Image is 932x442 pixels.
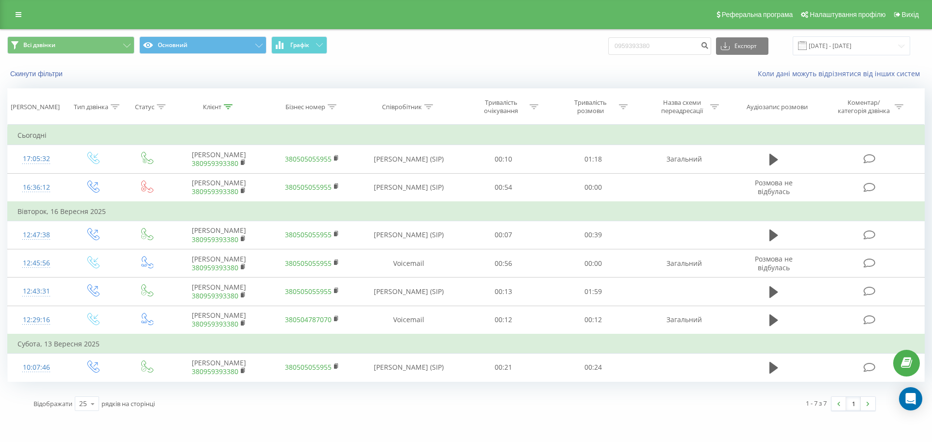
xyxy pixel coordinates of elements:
[358,221,459,249] td: [PERSON_NAME] (SIP)
[203,103,221,111] div: Клієнт
[172,145,266,173] td: [PERSON_NAME]
[459,173,548,202] td: 00:54
[548,173,637,202] td: 00:00
[271,36,327,54] button: Графік
[285,103,325,111] div: Бізнес номер
[285,259,332,268] a: 380505055955
[358,353,459,381] td: [PERSON_NAME] (SIP)
[172,353,266,381] td: [PERSON_NAME]
[192,319,238,328] a: 380959393380
[548,278,637,306] td: 01:59
[8,202,925,221] td: Вівторок, 16 Вересня 2025
[755,254,793,272] span: Розмова не відбулась
[459,221,548,249] td: 00:07
[459,306,548,334] td: 00:12
[285,287,332,296] a: 380505055955
[285,315,332,324] a: 380504787070
[172,249,266,278] td: [PERSON_NAME]
[23,41,55,49] span: Всі дзвінки
[358,278,459,306] td: [PERSON_NAME] (SIP)
[285,362,332,372] a: 380505055955
[7,36,134,54] button: Всі дзвінки
[7,69,67,78] button: Скинути фільтри
[17,254,55,273] div: 12:45:56
[11,103,60,111] div: [PERSON_NAME]
[192,367,238,376] a: 380959393380
[548,221,637,249] td: 00:39
[17,226,55,245] div: 12:47:38
[608,37,711,55] input: Пошук за номером
[638,249,731,278] td: Загальний
[716,37,768,55] button: Експорт
[290,42,309,49] span: Графік
[755,178,793,196] span: Розмова не відбулась
[285,230,332,239] a: 380505055955
[139,36,266,54] button: Основний
[358,306,459,334] td: Voicemail
[638,145,731,173] td: Загальний
[638,306,731,334] td: Загальний
[758,69,925,78] a: Коли дані можуть відрізнятися вiд інших систем
[382,103,422,111] div: Співробітник
[101,399,155,408] span: рядків на сторінці
[459,278,548,306] td: 00:13
[192,291,238,300] a: 380959393380
[192,235,238,244] a: 380959393380
[33,399,72,408] span: Відображати
[172,306,266,334] td: [PERSON_NAME]
[8,334,925,354] td: Субота, 13 Вересня 2025
[358,249,459,278] td: Voicemail
[810,11,885,18] span: Налаштування профілю
[17,282,55,301] div: 12:43:31
[192,263,238,272] a: 380959393380
[285,182,332,192] a: 380505055955
[548,145,637,173] td: 01:18
[548,306,637,334] td: 00:12
[358,145,459,173] td: [PERSON_NAME] (SIP)
[846,397,861,410] a: 1
[8,126,925,145] td: Сьогодні
[135,103,154,111] div: Статус
[747,103,808,111] div: Аудіозапис розмови
[172,278,266,306] td: [PERSON_NAME]
[548,353,637,381] td: 00:24
[899,387,922,410] div: Open Intercom Messenger
[459,353,548,381] td: 00:21
[74,103,108,111] div: Тип дзвінка
[548,249,637,278] td: 00:00
[192,187,238,196] a: 380959393380
[17,178,55,197] div: 16:36:12
[172,173,266,202] td: [PERSON_NAME]
[192,159,238,168] a: 380959393380
[358,173,459,202] td: [PERSON_NAME] (SIP)
[902,11,919,18] span: Вихід
[172,221,266,249] td: [PERSON_NAME]
[835,98,892,115] div: Коментар/категорія дзвінка
[459,145,548,173] td: 00:10
[656,98,708,115] div: Назва схеми переадресації
[475,98,527,115] div: Тривалість очікування
[17,311,55,329] div: 12:29:16
[285,154,332,164] a: 380505055955
[806,398,827,408] div: 1 - 7 з 7
[17,149,55,168] div: 17:05:32
[459,249,548,278] td: 00:56
[17,358,55,377] div: 10:07:46
[722,11,793,18] span: Реферальна програма
[565,98,616,115] div: Тривалість розмови
[79,399,87,409] div: 25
